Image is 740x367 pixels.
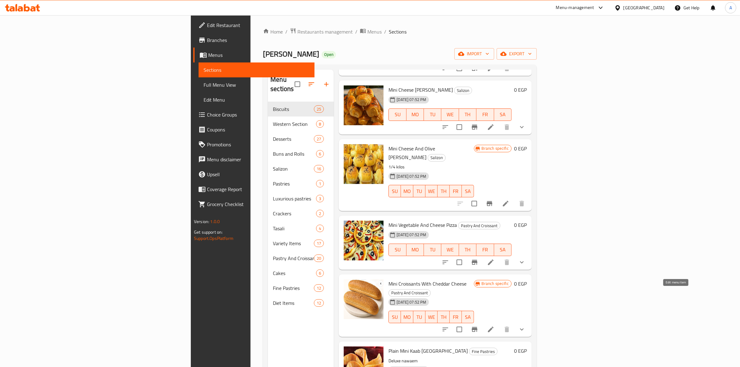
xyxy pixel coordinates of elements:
button: TU [413,311,425,323]
span: TH [462,245,474,254]
a: Edit menu item [487,259,494,266]
h6: 0 EGP [514,279,527,288]
span: 17 [314,241,324,246]
span: FR [479,245,491,254]
span: MO [409,245,421,254]
span: MO [403,187,411,196]
span: Select to update [453,323,466,336]
span: [DATE] 07:52 PM [394,173,429,179]
div: Variety Items17 [268,236,334,251]
span: Grocery Checklist [207,200,310,208]
span: TU [426,110,439,119]
div: Desserts27 [268,131,334,146]
span: Luxurious pastries [273,195,316,202]
div: items [316,150,324,158]
span: Get support on: [194,228,223,236]
div: Cakes [273,269,316,277]
span: Branch specific [479,281,511,287]
span: Salizon [273,165,314,172]
a: Branches [193,33,315,48]
a: Support.OpsPlatform [194,234,233,242]
span: Tasali [273,225,316,232]
button: MO [401,185,413,197]
button: SA [462,185,474,197]
span: [DATE] 07:52 PM [394,232,429,238]
span: Menus [208,51,310,59]
span: 1.0.0 [210,218,220,226]
svg: Show Choices [518,259,526,266]
div: Luxurious pastries3 [268,191,334,206]
span: SA [464,187,471,196]
div: Pastry And Croissant20 [268,251,334,266]
h6: 0 EGP [514,85,527,94]
a: Choice Groups [193,107,315,122]
button: Branch-specific-item [467,120,482,135]
span: SU [391,245,404,254]
div: Buns and Rolls [273,150,316,158]
span: TH [440,313,447,322]
div: [GEOGRAPHIC_DATA] [623,4,664,11]
div: Pastry And Croissant [458,222,500,229]
span: Promotions [207,141,310,148]
div: Fine Pastries12 [268,281,334,296]
span: Version: [194,218,209,226]
div: Salizon16 [268,161,334,176]
div: Western Section8 [268,117,334,131]
span: Variety Items [273,240,314,247]
button: delete [514,196,529,211]
svg: Show Choices [518,326,526,333]
h6: 0 EGP [514,221,527,229]
span: 27 [314,136,324,142]
span: Sort sections [304,77,319,92]
span: Fine Pastries [469,348,497,355]
span: Fine Pastries [273,284,314,292]
button: WE [425,311,438,323]
li: / [355,28,357,35]
a: Coupons [193,122,315,137]
span: Branches [207,36,310,44]
img: Mini Cheese Pate [344,85,384,125]
a: Edit menu item [487,123,494,131]
a: Edit Menu [199,92,315,107]
button: FR [450,185,462,197]
button: SU [388,185,401,197]
button: delete [499,322,514,337]
a: Coverage Report [193,182,315,197]
button: Branch-specific-item [467,255,482,270]
span: Restaurants management [297,28,353,35]
div: items [314,165,324,172]
a: Upsell [193,167,315,182]
nav: breadcrumb [263,28,537,36]
div: Western Section [273,120,316,128]
span: MO [403,313,411,322]
nav: Menu sections [268,99,334,313]
span: Plain Mini Kaab [GEOGRAPHIC_DATA] [388,346,468,356]
div: Pastries [273,180,316,187]
span: 8 [316,121,324,127]
button: delete [499,255,514,270]
span: Select to update [468,197,481,210]
button: SA [494,108,512,121]
span: A [729,4,732,11]
span: Select to update [453,256,466,269]
p: 1/4 kilos [388,163,474,171]
span: Select to update [453,121,466,134]
span: WE [428,187,435,196]
button: TU [424,108,441,121]
span: [DATE] 07:52 PM [394,97,429,103]
div: Buns and Rolls6 [268,146,334,161]
span: Mini Cheese And Olive [PERSON_NAME] [388,144,435,162]
img: Mini Croissants With Cheddar Cheese [344,279,384,319]
div: Menu-management [556,4,594,11]
button: SA [494,244,512,256]
span: Mini Cheese [PERSON_NAME] [388,85,453,94]
span: Coupons [207,126,310,133]
span: 20 [314,255,324,261]
button: FR [476,244,494,256]
div: Open [322,51,336,58]
button: show more [514,255,529,270]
